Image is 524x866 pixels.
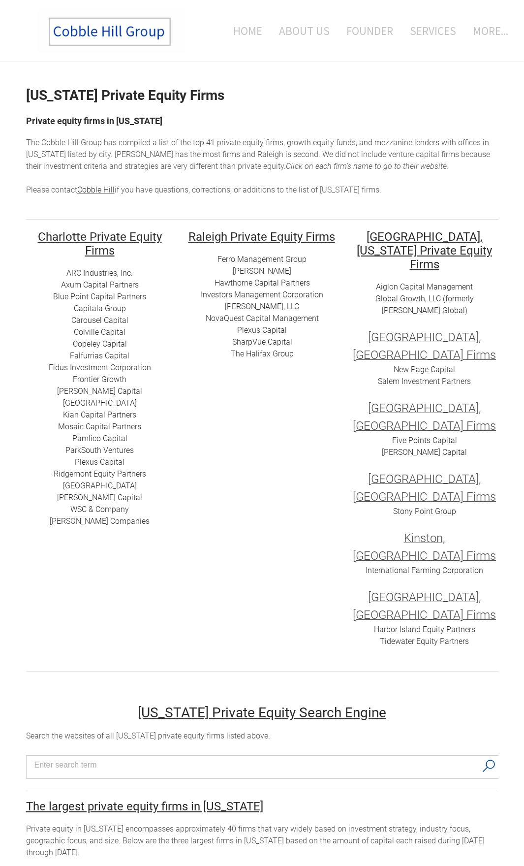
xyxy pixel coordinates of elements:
[61,280,139,289] a: Axum Capital Partners
[233,266,291,276] a: [PERSON_NAME]
[37,10,185,54] img: The Cobble Hill Group LLC
[272,10,337,51] a: About Us
[26,730,498,742] div: Search the websites of all [US_STATE] private equity firms listed above.
[366,566,483,575] a: International Farming Corporation
[34,758,477,772] input: Search input
[65,446,134,455] a: ParkSouth Ventures
[26,800,263,813] font: ​The largest private equity firms in [US_STATE]
[26,138,183,147] span: The Cobble Hill Group has compiled a list of t
[394,365,455,374] a: New Page Capital
[232,337,292,347] a: SharpVue Capital
[375,294,474,315] a: Global Growth, LLC (formerly [PERSON_NAME] Global
[353,531,496,563] font: Kinston, [GEOGRAPHIC_DATA] Firms
[188,228,335,244] u: ​
[70,505,129,514] a: ​WSC & Company
[26,116,162,126] font: Private equity firms in [US_STATE]
[26,229,174,257] h2: ​
[57,386,142,396] a: [PERSON_NAME] Capital
[57,493,142,502] a: [PERSON_NAME] Capital
[353,590,496,622] font: [GEOGRAPHIC_DATA], [GEOGRAPHIC_DATA] Firms
[237,325,287,335] a: ​Plexus Capital
[392,436,457,445] a: Five Points Capital​
[77,185,115,194] a: Cobble Hill
[54,469,146,479] a: ​Ridgemont Equity Partners​
[218,10,270,51] a: Home
[225,302,299,311] a: [PERSON_NAME], LLC
[393,507,456,516] a: Stony Point Group​​
[26,823,498,859] div: Private equity in [US_STATE] encompasses approximately 40 firms that vary widely based on investm...
[380,637,469,646] a: Tidewater Equity Partners
[72,434,127,443] a: ​Pamlico Capital
[74,327,125,337] a: ​Colville Capital
[138,705,386,721] u: [US_STATE] Private Equity Search Engine
[73,375,126,384] a: Frontier Growth
[465,10,508,51] a: more...
[63,410,136,419] a: ​Kian Capital Partners
[63,398,137,408] a: [GEOGRAPHIC_DATA]
[26,185,381,194] span: Please contact if you have questions, corrections, or additions to the list of [US_STATE] firms.
[353,330,496,362] font: [GEOGRAPHIC_DATA], [GEOGRAPHIC_DATA] Firms
[75,457,124,467] a: ​Plexus Capital
[71,316,128,325] a: ​​Carousel Capital​​
[50,516,150,526] a: [PERSON_NAME] Companies
[58,422,141,431] a: Mosaic Capital Partners
[353,472,496,504] font: [GEOGRAPHIC_DATA], [GEOGRAPHIC_DATA] Firms
[206,314,319,323] a: ​NovaQuest Capital Management
[63,481,137,490] a: ​[GEOGRAPHIC_DATA]
[66,268,133,278] a: ARC I​ndustries, Inc.
[351,281,498,647] div: ) ​
[53,292,146,301] a: ​Blue Point Capital Partners
[231,349,294,358] a: ​​The Halifax Group
[188,230,335,244] font: Raleigh Private Equity Firms
[217,255,307,264] a: Ferro Management Group
[339,10,401,51] a: Founder
[188,229,336,243] h2: ​
[374,625,475,634] a: Harbor Island Equity Partners
[74,304,126,313] a: Capitala Group​
[353,401,496,433] font: [GEOGRAPHIC_DATA], [GEOGRAPHIC_DATA] Firms
[201,290,323,299] a: Investors Management Corporation
[73,339,127,349] a: Copeley Capital
[49,363,151,372] a: Fidus Investment Corporation
[286,161,449,171] em: Click on each firm's name to go to their website. ​
[479,756,499,776] button: Search
[70,351,129,360] a: ​Falfurrias Capital
[38,230,162,257] font: Charlotte Private Equity Firms
[378,377,471,386] a: Salem Investment Partners
[215,278,310,288] a: Hawthorne Capital Partners
[402,10,463,51] a: Services
[382,448,467,457] a: [PERSON_NAME] Capital
[376,282,473,291] a: Aiglon Capital Management
[26,87,224,103] strong: [US_STATE] Private Equity Firms
[357,230,492,271] font: [GEOGRAPHIC_DATA], [US_STATE] Private Equity Firms
[26,137,498,196] div: he top 41 private equity firms, growth equity funds, and mezzanine lenders with offices in [US_ST...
